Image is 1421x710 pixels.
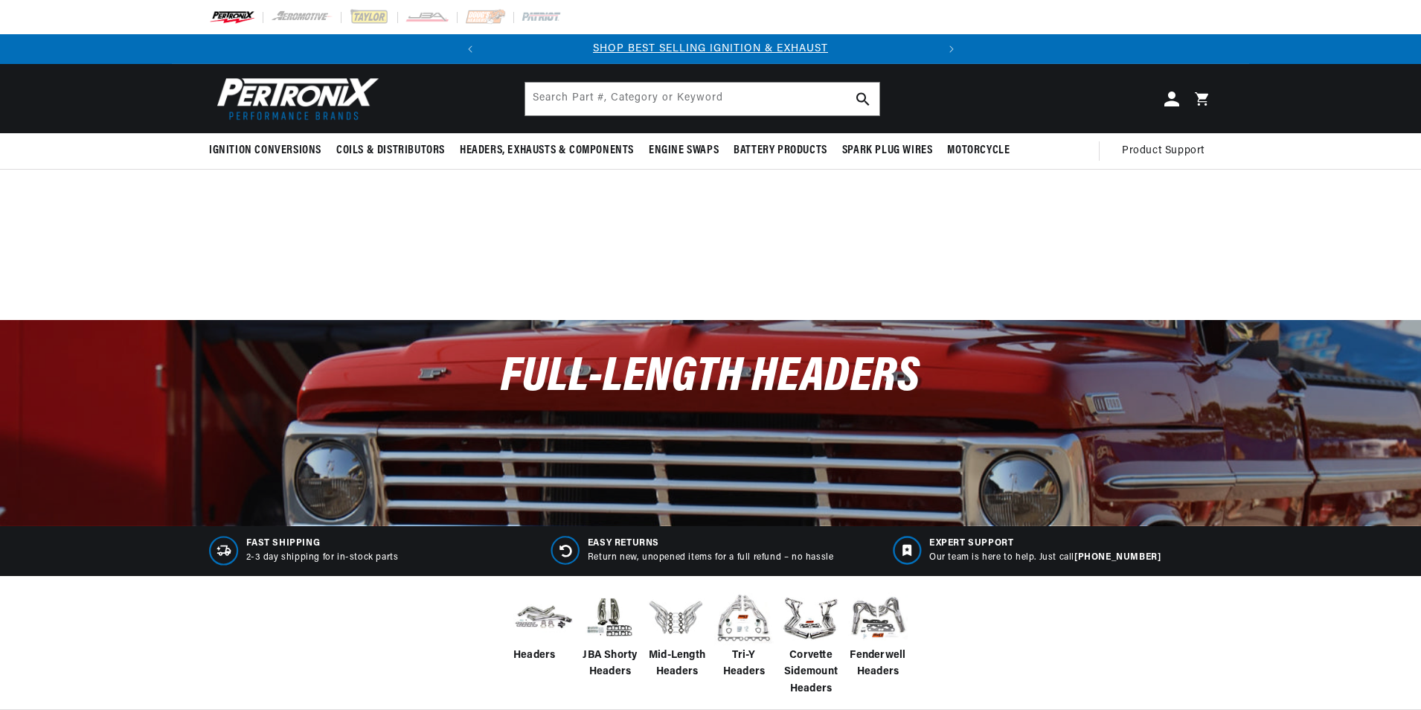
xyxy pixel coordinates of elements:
[647,588,707,647] img: Mid-Length Headers
[580,647,640,681] span: JBA Shorty Headers
[641,133,726,168] summary: Engine Swaps
[209,73,380,124] img: Pertronix
[1122,143,1205,159] span: Product Support
[209,143,321,159] span: Ignition Conversions
[525,83,879,115] input: Search Part #, Category or Keyword
[593,43,828,54] a: SHOP BEST SELLING IGNITION & EXHAUST
[781,647,841,697] span: Corvette Sidemount Headers
[940,133,1017,168] summary: Motorcycle
[848,588,908,681] a: Fenderwell Headers Fenderwell Headers
[714,647,774,681] span: Tri-Y Headers
[649,143,719,159] span: Engine Swaps
[734,143,827,159] span: Battery Products
[848,647,908,681] span: Fenderwell Headers
[588,551,834,564] p: Return new, unopened items for a full refund – no hassle
[455,34,485,64] button: Translation missing: en.sections.announcements.previous_announcement
[452,133,641,168] summary: Headers, Exhausts & Components
[781,588,841,697] a: Corvette Sidemount Headers Corvette Sidemount Headers
[460,143,634,159] span: Headers, Exhausts & Components
[835,133,940,168] summary: Spark Plug Wires
[647,588,707,681] a: Mid-Length Headers Mid-Length Headers
[1122,133,1212,169] summary: Product Support
[501,354,920,402] span: Full-Length Headers
[580,588,640,681] a: JBA Shorty Headers JBA Shorty Headers
[513,647,556,664] span: Headers
[781,588,841,647] img: Corvette Sidemount Headers
[1074,553,1161,562] a: [PHONE_NUMBER]
[726,133,835,168] summary: Battery Products
[513,594,573,641] img: Headers
[714,588,774,647] img: Tri-Y Headers
[580,592,640,642] img: JBA Shorty Headers
[842,143,933,159] span: Spark Plug Wires
[937,34,966,64] button: Translation missing: en.sections.announcements.next_announcement
[485,41,937,57] div: Announcement
[714,588,774,681] a: Tri-Y Headers Tri-Y Headers
[209,133,329,168] summary: Ignition Conversions
[947,143,1010,159] span: Motorcycle
[329,133,452,168] summary: Coils & Distributors
[647,647,707,681] span: Mid-Length Headers
[929,537,1161,550] span: EXPERT SUPPORT
[246,551,399,564] p: 2-3 day shipping for in-stock parts
[172,34,1249,64] slideshow-component: Translation missing: en.sections.announcements.announcement_bar
[336,143,445,159] span: Coils & Distributors
[929,551,1161,564] p: Our team is here to help. Just call
[513,588,573,664] a: Headers Headers
[847,83,879,115] button: Search Part #, Category or Keyword
[588,537,834,550] span: EASY RETURNS
[485,41,937,57] div: 1 of 2
[246,537,399,550] span: FAST SHIPPING
[848,588,908,647] img: Fenderwell Headers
